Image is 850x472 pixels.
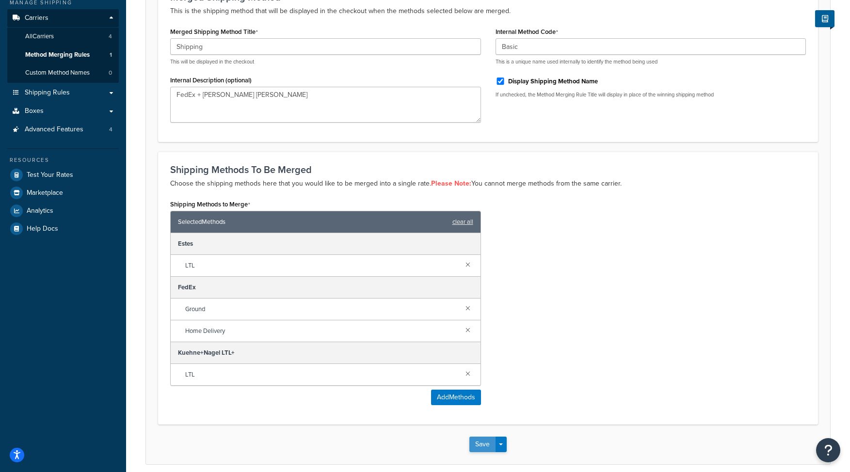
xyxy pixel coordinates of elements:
li: Custom Method Names [7,64,119,82]
span: Boxes [25,107,44,115]
span: Custom Method Names [25,69,90,77]
li: Carriers [7,9,119,83]
h3: Shipping Methods To Be Merged [170,164,806,175]
a: Method Merging Rules1 [7,46,119,64]
label: Display Shipping Method Name [508,77,598,86]
p: If unchecked, the Method Merging Rule Title will display in place of the winning shipping method [496,91,806,98]
div: Estes [171,233,481,255]
a: Boxes [7,102,119,120]
button: Show Help Docs [815,10,834,27]
label: Merged Shipping Method Title [170,28,258,36]
span: Method Merging Rules [25,51,90,59]
li: Advanced Features [7,121,119,139]
div: Resources [7,156,119,164]
li: Method Merging Rules [7,46,119,64]
a: Carriers [7,9,119,27]
span: All Carriers [25,32,54,41]
p: Choose the shipping methods here that you would like to be merged into a single rate. You cannot ... [170,178,806,189]
label: Internal Description (optional) [170,77,252,84]
span: 4 [109,126,112,134]
span: Marketplace [27,189,63,197]
a: Custom Method Names0 [7,64,119,82]
a: clear all [452,215,473,229]
a: Shipping Rules [7,84,119,102]
span: Home Delivery [185,324,458,338]
textarea: FedEx + [PERSON_NAME] [PERSON_NAME] [170,87,481,123]
span: Ground [185,302,458,316]
span: LTL [185,259,458,272]
p: This will be displayed in the checkout [170,58,481,65]
span: Shipping Rules [25,89,70,97]
span: Analytics [27,207,53,215]
strong: Please Note: [431,178,471,189]
span: 0 [109,69,112,77]
label: Internal Method Code [496,28,558,36]
a: Help Docs [7,220,119,237]
div: FedEx [171,277,481,299]
span: Advanced Features [25,126,83,134]
a: Marketplace [7,184,119,202]
span: Test Your Rates [27,171,73,179]
a: Analytics [7,202,119,220]
span: 1 [110,51,112,59]
a: AllCarriers4 [7,28,119,46]
div: Kuehne+Nagel LTL+ [171,342,481,364]
a: Advanced Features4 [7,121,119,139]
span: Selected Methods [178,215,448,229]
span: Help Docs [27,225,58,233]
label: Shipping Methods to Merge [170,201,250,208]
p: This is a unique name used internally to identify the method being used [496,58,806,65]
span: LTL [185,368,458,381]
button: Save [469,437,496,452]
a: Test Your Rates [7,166,119,184]
span: Carriers [25,14,48,22]
span: 4 [109,32,112,41]
button: AddMethods [431,390,481,405]
button: Open Resource Center [816,438,840,462]
p: This is the shipping method that will be displayed in the checkout when the methods selected belo... [170,5,806,17]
